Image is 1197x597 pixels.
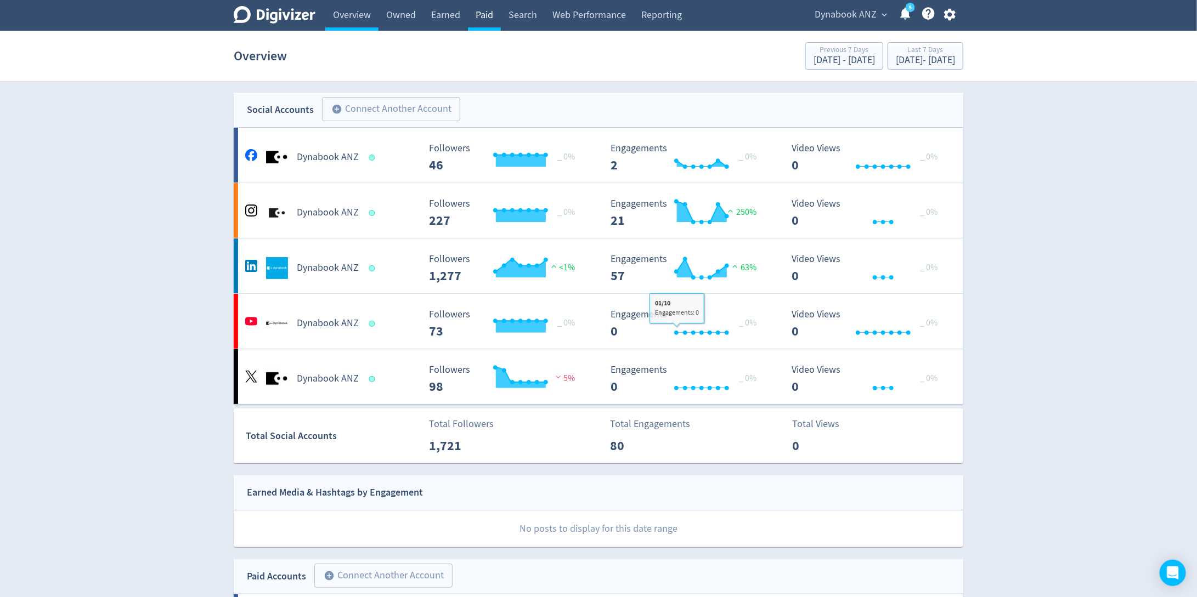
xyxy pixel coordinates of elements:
span: _ 0% [558,207,575,218]
h5: Dynabook ANZ [297,261,359,275]
span: expand_more [879,10,889,20]
div: Earned Media & Hashtags by Engagement [247,485,423,501]
img: positive-performance.svg [549,262,560,270]
text: 5 [909,4,912,12]
svg: Engagements 2 [605,143,770,172]
svg: Video Views 0 [787,198,951,228]
span: 63% [730,262,756,273]
img: negative-performance.svg [553,373,564,381]
span: _ 0% [921,373,938,384]
span: _ 0% [921,317,938,328]
span: Data last synced: 8 Oct 2025, 11:01am (AEDT) [369,210,379,216]
svg: Engagements 0 [605,309,770,338]
p: 0 [792,436,855,456]
span: _ 0% [739,317,756,328]
h5: Dynabook ANZ [297,206,359,219]
span: _ 0% [739,373,756,384]
span: _ 0% [921,207,938,218]
p: Total Followers [429,417,494,431]
span: add_circle [324,570,335,581]
span: Dynabook ANZ [815,6,877,24]
button: Connect Another Account [322,97,460,121]
p: 1,721 [429,436,492,456]
img: Dynabook ANZ undefined [266,312,288,334]
span: Data last synced: 8 Oct 2025, 9:01am (AEDT) [369,321,379,327]
a: Connect Another Account [306,565,453,588]
button: Previous 7 Days[DATE] - [DATE] [805,42,883,70]
button: Connect Another Account [314,564,453,588]
a: Dynabook ANZ undefinedDynabook ANZ Followers --- Followers 98 5% Engagements 0 Engagements 0 _ 0%... [234,349,963,404]
div: Social Accounts [247,102,314,118]
svg: Engagements 0 [605,365,770,394]
a: Dynabook ANZ undefinedDynabook ANZ Followers --- _ 0% Followers 73 Engagements 0 Engagements 0 _ ... [234,294,963,349]
svg: Video Views 0 [787,254,951,283]
p: Total Views [792,417,855,431]
span: add_circle [331,104,342,115]
span: Data last synced: 8 Oct 2025, 11:01am (AEDT) [369,155,379,161]
svg: Followers --- [424,143,589,172]
svg: Video Views 0 [787,143,951,172]
div: Last 7 Days [896,46,955,55]
svg: Followers --- [424,365,589,394]
svg: Engagements 21 [605,198,770,228]
div: Previous 7 Days [814,46,875,55]
a: Dynabook ANZ undefinedDynabook ANZ Followers --- Followers 1,277 <1% Engagements 57 Engagements 5... [234,238,963,293]
h1: Overview [234,38,287,73]
h5: Dynabook ANZ [297,317,359,330]
a: Connect Another Account [314,99,460,121]
a: 5 [906,3,915,12]
p: No posts to display for this date range [234,510,963,547]
span: 5% [553,373,575,384]
svg: Followers --- [424,309,589,338]
div: [DATE] - [DATE] [896,55,955,65]
span: _ 0% [739,151,756,162]
span: 250% [725,207,756,218]
div: Paid Accounts [247,568,306,584]
span: Data last synced: 7 Oct 2025, 8:01pm (AEDT) [369,376,379,382]
svg: Followers --- [424,198,589,228]
img: Dynabook ANZ undefined [266,257,288,279]
p: Total Engagements [610,417,690,431]
img: Dynabook ANZ undefined [266,202,288,224]
span: Data last synced: 8 Oct 2025, 3:02am (AEDT) [369,265,379,271]
span: _ 0% [921,151,938,162]
svg: Engagements 57 [605,254,770,283]
button: Dynabook ANZ [811,6,890,24]
span: _ 0% [558,151,575,162]
img: Dynabook ANZ undefined [266,146,288,168]
svg: Followers --- [424,254,589,283]
span: _ 0% [558,317,575,328]
svg: Video Views 0 [787,365,951,394]
img: Dynabook ANZ undefined [266,368,288,390]
img: positive-performance.svg [730,262,741,270]
img: positive-performance.svg [725,207,736,215]
a: Dynabook ANZ undefinedDynabook ANZ Followers --- _ 0% Followers 227 Engagements 21 Engagements 21... [234,183,963,238]
div: [DATE] - [DATE] [814,55,875,65]
div: Total Social Accounts [246,428,421,444]
h5: Dynabook ANZ [297,372,359,385]
span: _ 0% [921,262,938,273]
button: Last 7 Days[DATE]- [DATE] [888,42,963,70]
p: 80 [610,436,673,456]
svg: Video Views 0 [787,309,951,338]
span: <1% [549,262,575,273]
div: Open Intercom Messenger [1160,560,1186,586]
a: Dynabook ANZ undefinedDynabook ANZ Followers --- _ 0% Followers 46 Engagements 2 Engagements 2 _ ... [234,128,963,183]
h5: Dynabook ANZ [297,151,359,164]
